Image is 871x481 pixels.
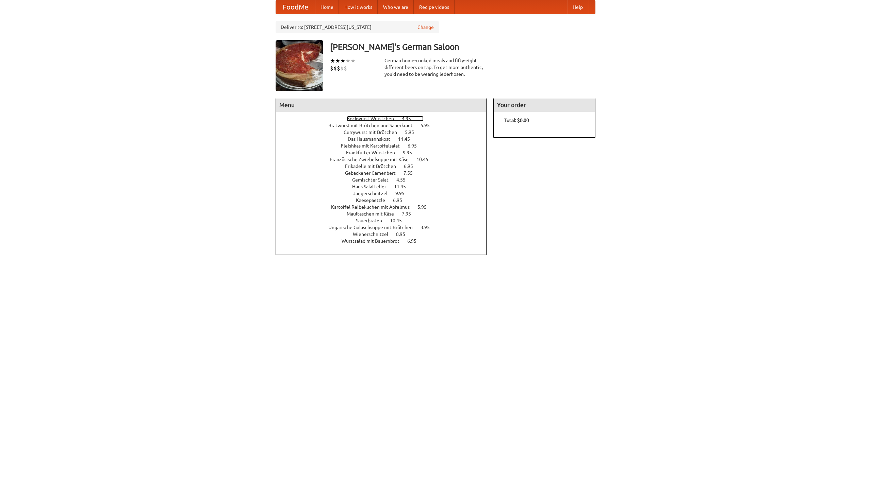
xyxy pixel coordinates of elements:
[396,231,412,237] span: 8.95
[356,218,414,223] a: Sauerbraten 10.45
[404,164,420,169] span: 6.95
[353,191,394,196] span: Jaegerschnitzel
[331,204,439,210] a: Kartoffel Reibekuchen mit Apfelmus 5.95
[333,65,337,72] li: $
[403,150,419,155] span: 9.95
[347,116,401,121] span: Bockwurst Würstchen
[347,116,424,121] a: Bockwurst Würstchen 4.95
[330,157,441,162] a: Französische Zwiebelsuppe mit Käse 10.45
[347,211,401,217] span: Maultaschen mit Käse
[353,191,417,196] a: Jaegerschnitzel 9.95
[346,150,402,155] span: Frankfurter Würstchen
[330,65,333,72] li: $
[405,130,421,135] span: 5.95
[353,231,395,237] span: Wienerschnitzel
[335,57,340,65] li: ★
[356,197,392,203] span: Kaesepaetzle
[384,57,487,78] div: German home-cooked meals and fifty-eight different beers on tap. To get more authentic, you'd nee...
[494,98,595,112] h4: Your order
[352,177,418,183] a: Gemischter Salat 4.55
[396,177,412,183] span: 4.55
[341,143,429,149] a: Fleishkas mit Kartoffelsalat 6.95
[408,143,424,149] span: 6.95
[315,0,339,14] a: Home
[339,0,378,14] a: How it works
[378,0,414,14] a: Who we are
[404,170,420,176] span: 7.55
[421,225,437,230] span: 3.95
[395,191,411,196] span: 9.95
[402,116,418,121] span: 4.95
[393,197,409,203] span: 6.95
[345,57,350,65] li: ★
[276,98,486,112] h4: Menu
[352,184,393,189] span: Haus Salatteller
[345,164,403,169] span: Frikadelle mit Brötchen
[344,130,427,135] a: Currywurst mit Brötchen 5.95
[394,184,413,189] span: 11.45
[330,40,595,54] h3: [PERSON_NAME]'s German Saloon
[421,123,437,128] span: 5.95
[345,170,425,176] a: Gebackener Camenbert 7.55
[340,65,344,72] li: $
[341,143,407,149] span: Fleishkas mit Kartoffelsalat
[402,211,418,217] span: 7.95
[417,204,433,210] span: 5.95
[345,164,426,169] a: Frikadelle mit Brötchen 6.95
[330,157,415,162] span: Französische Zwiebelsuppe mit Käse
[352,177,395,183] span: Gemischter Salat
[348,136,423,142] a: Das Hausmannskost 11.45
[353,231,418,237] a: Wienerschnitzel 8.95
[398,136,417,142] span: 11.45
[504,118,529,123] b: Total: $0.00
[276,21,439,33] div: Deliver to: [STREET_ADDRESS][US_STATE]
[356,218,389,223] span: Sauerbraten
[346,150,425,155] a: Frankfurter Würstchen 9.95
[328,225,420,230] span: Ungarische Gulaschsuppe mit Brötchen
[390,218,409,223] span: 10.45
[348,136,397,142] span: Das Hausmannskost
[407,238,423,244] span: 6.95
[356,197,415,203] a: Kaesepaetzle 6.95
[342,238,429,244] a: Wurstsalad mit Bauernbrot 6.95
[350,57,356,65] li: ★
[340,57,345,65] li: ★
[328,225,442,230] a: Ungarische Gulaschsuppe mit Brötchen 3.95
[417,24,434,31] a: Change
[347,211,424,217] a: Maultaschen mit Käse 7.95
[345,170,402,176] span: Gebackener Camenbert
[328,123,442,128] a: Bratwurst mit Brötchen und Sauerkraut 5.95
[276,40,323,91] img: angular.jpg
[344,130,404,135] span: Currywurst mit Brötchen
[414,0,455,14] a: Recipe videos
[344,65,347,72] li: $
[416,157,435,162] span: 10.45
[337,65,340,72] li: $
[328,123,420,128] span: Bratwurst mit Brötchen und Sauerkraut
[567,0,588,14] a: Help
[330,57,335,65] li: ★
[276,0,315,14] a: FoodMe
[342,238,406,244] span: Wurstsalad mit Bauernbrot
[331,204,416,210] span: Kartoffel Reibekuchen mit Apfelmus
[352,184,418,189] a: Haus Salatteller 11.45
